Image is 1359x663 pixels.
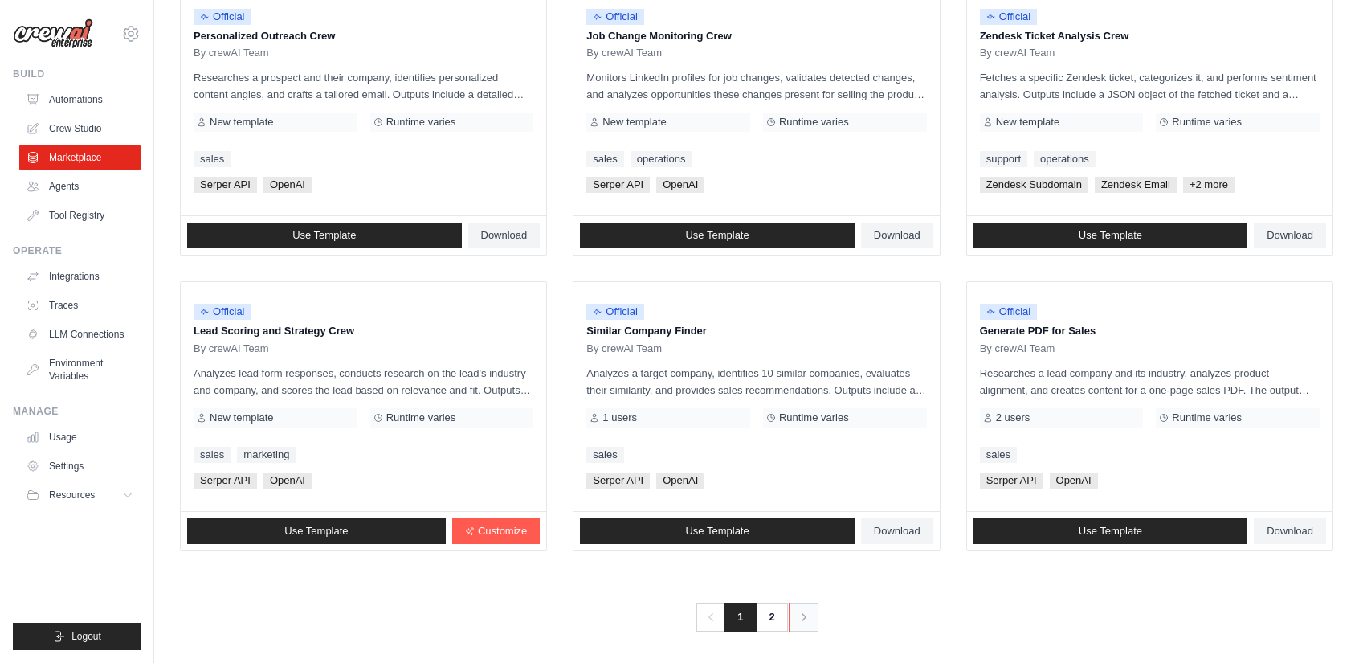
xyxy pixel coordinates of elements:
[386,116,456,129] span: Runtime varies
[292,229,356,242] span: Use Template
[1183,177,1235,193] span: +2 more
[263,473,312,489] span: OpenAI
[19,482,141,508] button: Resources
[13,68,141,80] div: Build
[756,603,788,632] a: 2
[586,473,650,489] span: Serper API
[13,244,141,257] div: Operate
[996,411,1030,424] span: 2 users
[19,293,141,318] a: Traces
[696,603,816,632] nav: Pagination
[580,518,855,544] a: Use Template
[19,321,141,347] a: LLM Connections
[194,304,251,320] span: Official
[1079,525,1142,538] span: Use Template
[980,151,1027,167] a: support
[187,223,462,248] a: Use Template
[861,518,933,544] a: Download
[1050,473,1098,489] span: OpenAI
[724,603,756,632] span: 1
[187,518,446,544] a: Use Template
[973,223,1248,248] a: Use Template
[580,223,855,248] a: Use Template
[1095,177,1177,193] span: Zendesk Email
[874,525,920,538] span: Download
[586,304,644,320] span: Official
[19,174,141,199] a: Agents
[194,47,269,59] span: By crewAI Team
[1267,229,1313,242] span: Download
[194,473,257,489] span: Serper API
[980,47,1055,59] span: By crewAI Team
[284,525,348,538] span: Use Template
[980,447,1017,463] a: sales
[194,9,251,25] span: Official
[19,87,141,113] a: Automations
[586,365,926,399] p: Analyzes a target company, identifies 10 similar companies, evaluates their similarity, and provi...
[194,447,231,463] a: sales
[861,223,933,248] a: Download
[263,177,312,193] span: OpenAI
[13,405,141,418] div: Manage
[13,623,141,650] button: Logout
[71,630,101,643] span: Logout
[586,69,926,103] p: Monitors LinkedIn profiles for job changes, validates detected changes, and analyzes opportunitie...
[631,151,692,167] a: operations
[586,323,926,339] p: Similar Company Finder
[194,342,269,355] span: By crewAI Team
[980,69,1320,103] p: Fetches a specific Zendesk ticket, categorizes it, and performs sentiment analysis. Outputs inclu...
[980,323,1320,339] p: Generate PDF for Sales
[194,177,257,193] span: Serper API
[468,223,541,248] a: Download
[19,145,141,170] a: Marketplace
[481,229,528,242] span: Download
[996,116,1059,129] span: New template
[586,28,926,44] p: Job Change Monitoring Crew
[452,518,540,544] a: Customize
[49,489,95,501] span: Resources
[194,69,533,103] p: Researches a prospect and their company, identifies personalized content angles, and crafts a tai...
[685,229,749,242] span: Use Template
[685,525,749,538] span: Use Template
[980,304,1038,320] span: Official
[586,151,623,167] a: sales
[586,47,662,59] span: By crewAI Team
[1172,116,1242,129] span: Runtime varies
[237,447,296,463] a: marketing
[586,447,623,463] a: sales
[386,411,456,424] span: Runtime varies
[194,28,533,44] p: Personalized Outreach Crew
[1267,525,1313,538] span: Download
[980,9,1038,25] span: Official
[194,323,533,339] p: Lead Scoring and Strategy Crew
[1254,518,1326,544] a: Download
[779,411,849,424] span: Runtime varies
[1172,411,1242,424] span: Runtime varies
[19,453,141,479] a: Settings
[1034,151,1096,167] a: operations
[602,411,637,424] span: 1 users
[656,177,704,193] span: OpenAI
[478,525,527,538] span: Customize
[656,473,704,489] span: OpenAI
[980,365,1320,399] p: Researches a lead company and its industry, analyzes product alignment, and creates content for a...
[980,473,1043,489] span: Serper API
[980,28,1320,44] p: Zendesk Ticket Analysis Crew
[586,342,662,355] span: By crewAI Team
[19,424,141,450] a: Usage
[1254,223,1326,248] a: Download
[874,229,920,242] span: Download
[194,151,231,167] a: sales
[19,203,141,228] a: Tool Registry
[980,342,1055,355] span: By crewAI Team
[210,116,273,129] span: New template
[19,350,141,389] a: Environment Variables
[586,9,644,25] span: Official
[19,264,141,289] a: Integrations
[602,116,666,129] span: New template
[13,18,93,49] img: Logo
[779,116,849,129] span: Runtime varies
[194,365,533,399] p: Analyzes lead form responses, conducts research on the lead's industry and company, and scores th...
[586,177,650,193] span: Serper API
[19,116,141,141] a: Crew Studio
